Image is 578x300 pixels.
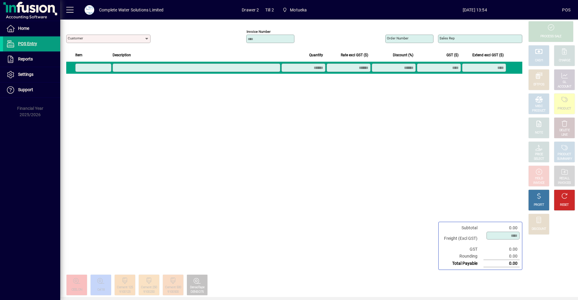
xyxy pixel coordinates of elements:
span: Extend excl GST ($) [472,52,504,58]
div: Cement 250 [141,285,157,290]
div: Cel18 [97,288,105,292]
span: Reports [18,57,33,61]
mat-label: Invoice number [247,29,271,34]
mat-label: Order number [387,36,409,40]
div: GL [563,80,567,85]
div: PROCESS SALE [540,34,561,39]
div: INVOICES [558,181,571,185]
div: Cement 500 [165,285,181,290]
td: Subtotal [441,224,483,231]
span: Item [75,52,82,58]
div: Complete Water Solutions Limited [99,5,164,15]
div: SELECT [534,157,544,161]
div: LINE [561,133,567,137]
span: Quantity [309,52,323,58]
div: RECALL [559,176,570,181]
div: CHARGE [559,58,570,63]
span: Drawer 2 [242,5,259,15]
span: Home [18,26,29,31]
div: 9100125 [119,290,130,294]
span: GST ($) [446,52,458,58]
button: Profile [80,5,99,15]
div: DELETE [559,128,570,133]
mat-label: Customer [68,36,83,40]
td: Rounding [441,253,483,260]
div: 9100250 [143,290,154,294]
td: 0.00 [483,260,520,267]
a: Reports [3,52,60,67]
div: PRODUCT [532,109,545,113]
div: SUMMARY [557,157,572,161]
div: EFTPOS [533,82,545,87]
span: Description [113,52,131,58]
div: ACCOUNT [558,85,571,89]
td: 0.00 [483,224,520,231]
div: POS [562,5,570,15]
td: 0.00 [483,253,520,260]
a: Settings [3,67,60,82]
span: Support [18,87,33,92]
div: Cement 125 [117,285,133,290]
div: RESET [560,203,569,207]
div: PRODUCT [558,152,571,157]
td: Total Payable [441,260,483,267]
td: Freight (Excl GST) [441,231,483,246]
span: Rate excl GST ($) [341,52,368,58]
span: [DATE] 13:54 [387,5,562,15]
div: DensoTape [190,285,205,290]
div: CASH [535,58,543,63]
span: Settings [18,72,33,77]
span: Motueka [280,5,309,15]
span: Till 2 [265,5,274,15]
td: 0.00 [483,246,520,253]
div: 9100500 [167,290,179,294]
div: PROFIT [534,203,544,207]
span: Discount (%) [393,52,413,58]
mat-label: Sales rep [440,36,455,40]
div: CEELON [71,288,82,292]
td: GST [441,246,483,253]
a: Home [3,21,60,36]
div: PRODUCT [558,107,571,111]
span: POS Entry [18,41,37,46]
div: NOTE [535,131,543,135]
div: HOLD [535,176,543,181]
div: DISCOUNT [532,227,546,231]
a: Support [3,82,60,97]
div: DENSO75 [191,290,204,294]
span: Motueka [290,5,307,15]
div: MISC [535,104,542,109]
div: INVOICE [533,181,544,185]
div: PRICE [535,152,543,157]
